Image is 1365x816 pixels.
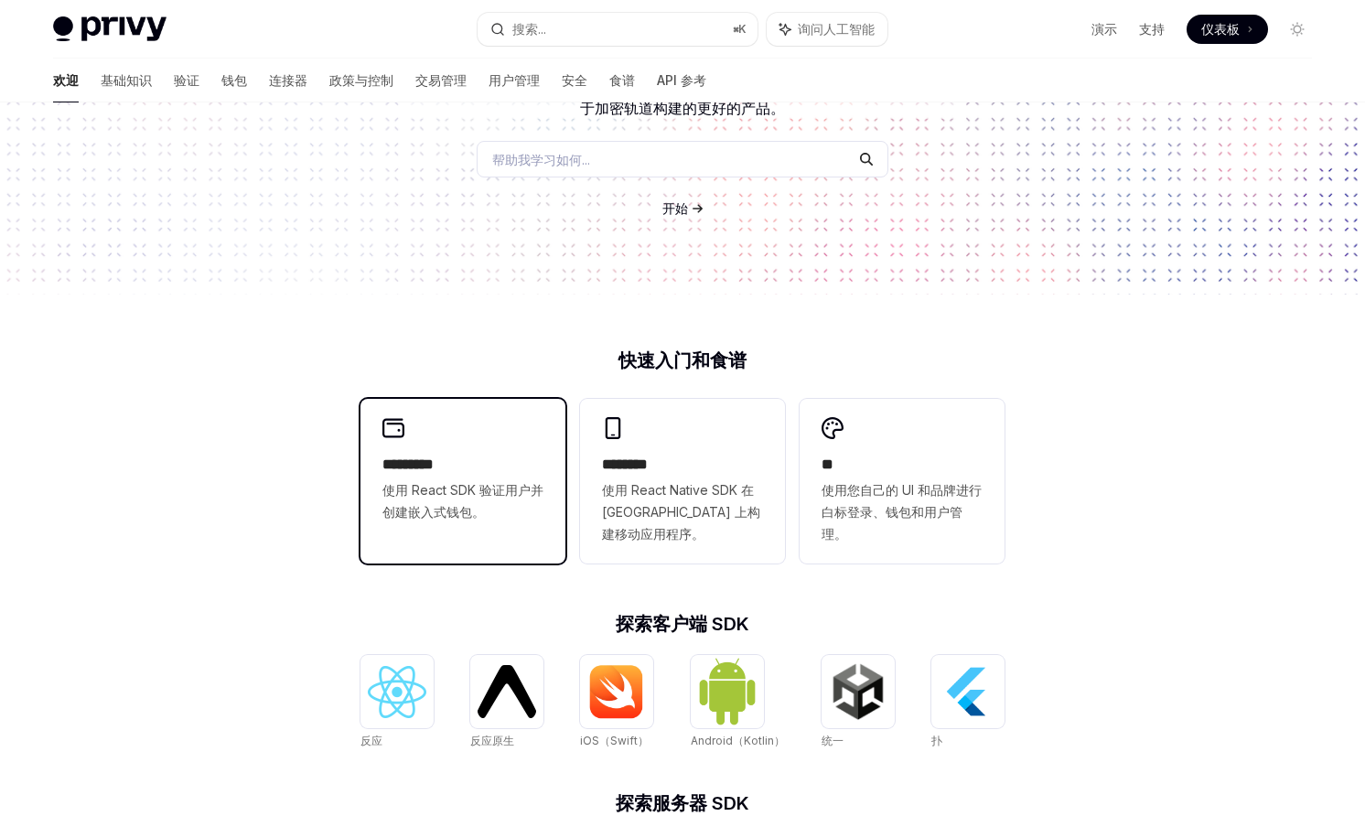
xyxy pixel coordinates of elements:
[492,152,590,167] font: 帮助我学习如何...
[269,59,307,102] a: 连接器
[800,399,1005,564] a: **使用您自己的 UI 和品牌进行白标登录、钱包和用户管理。
[691,655,785,750] a: Android（Kotlin）Android（Kotlin）
[662,199,688,218] a: 开始
[470,655,543,750] a: 反应原生反应原生
[174,72,199,88] font: 验证
[587,664,646,719] img: iOS（Swift）
[478,665,536,717] img: 反应原生
[580,655,653,750] a: iOS（Swift）iOS（Swift）
[1091,21,1117,37] font: 演示
[618,349,747,371] font: 快速入门和食谱
[939,662,997,721] img: 扑
[269,72,307,88] font: 连接器
[931,655,1005,750] a: 扑扑
[657,59,706,102] a: API 参考
[174,59,199,102] a: 验证
[415,59,467,102] a: 交易管理
[829,662,887,721] img: 统一
[101,72,152,88] font: 基础知识
[822,482,982,542] font: 使用您自己的 UI 和品牌进行白标登录、钱包和用户管理。
[609,72,635,88] font: 食谱
[1139,21,1165,37] font: 支持
[822,655,895,750] a: 统一统一
[489,59,540,102] a: 用户管理
[382,482,543,520] font: 使用 React SDK 验证用户并创建嵌入式钱包。
[1283,15,1312,44] button: 切换暗模式
[53,72,79,88] font: 欢迎
[602,482,760,542] font: 使用 React Native SDK 在 [GEOGRAPHIC_DATA] 上构建移动应用程序。
[562,59,587,102] a: 安全
[662,200,688,216] font: 开始
[360,734,382,747] font: 反应
[1187,15,1268,44] a: 仪表板
[329,59,393,102] a: 政策与控制
[767,13,887,46] button: 询问人工智能
[691,734,785,747] font: Android（Kotlin）
[512,21,546,37] font: 搜索...
[616,792,749,814] font: 探索服务器 SDK
[738,22,747,36] font: K
[657,72,706,88] font: API 参考
[580,734,649,747] font: iOS（Swift）
[698,657,757,725] img: Android（Kotlin）
[368,666,426,718] img: 反应
[360,655,434,750] a: 反应反应
[53,16,167,42] img: 灯光标志
[478,13,758,46] button: 搜索...⌘K
[329,72,393,88] font: 政策与控制
[616,613,749,635] font: 探索客户端 SDK
[1091,20,1117,38] a: 演示
[470,734,514,747] font: 反应原生
[221,72,247,88] font: 钱包
[489,72,540,88] font: 用户管理
[580,399,785,564] a: **** ***使用 React Native SDK 在 [GEOGRAPHIC_DATA] 上构建移动应用程序。
[733,22,738,36] font: ⌘
[931,734,942,747] font: 扑
[53,59,79,102] a: 欢迎
[1201,21,1240,37] font: 仪表板
[822,734,844,747] font: 统一
[415,72,467,88] font: 交易管理
[798,21,875,37] font: 询问人工智能
[1139,20,1165,38] a: 支持
[609,59,635,102] a: 食谱
[221,59,247,102] a: 钱包
[562,72,587,88] font: 安全
[101,59,152,102] a: 基础知识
